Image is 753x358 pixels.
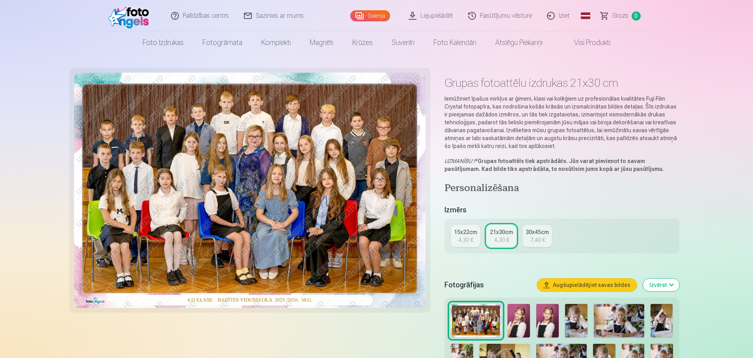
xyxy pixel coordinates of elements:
[343,32,382,54] a: Krūzes
[252,32,300,54] a: Komplekti
[494,236,509,244] div: 4,30 €
[444,158,475,164] em: UZMANĪBU !
[522,225,552,247] a: 30x45cm7,40 €
[444,76,679,90] h1: Grupas fotoattēlu izdrukas 21x30 cm
[537,279,637,291] button: Augšupielādējiet savas bildes
[451,225,480,247] a: 15x22cm4,30 €
[193,32,252,54] a: Fotogrāmata
[632,11,641,21] span: 0
[487,225,516,247] a: 21x30cm4,30 €
[552,32,620,54] a: Visi produkti
[444,279,530,291] h5: Fotogrāfijas
[458,236,473,244] div: 4,30 €
[530,236,545,244] div: 7,40 €
[133,32,193,54] a: Foto izdrukas
[454,228,477,236] div: 15x22cm
[350,10,390,21] a: Galerija
[444,182,679,195] h4: Personalizēšana
[526,228,549,236] div: 30x45cm
[490,228,513,236] div: 21x30cm
[424,32,486,54] a: Foto kalendāri
[612,11,628,21] span: Grozs
[486,32,552,54] a: Atslēgu piekariņi
[300,32,343,54] a: Magnēti
[108,3,153,28] img: /fa1
[382,32,424,54] a: Suvenīri
[444,204,679,216] h5: Izmērs
[444,158,664,172] strong: Grupas fotoattēls tiek apstrādāts. Jūs varat pievienot to savam pasūtījumam. Kad bilde tiks apstr...
[643,279,679,291] button: Izvērst
[444,95,679,150] p: Iemūžiniet īpašus mirkļus ar ģimeni, klasi vai kolēģiem uz profesionālas kvalitātes Fuji Film Cry...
